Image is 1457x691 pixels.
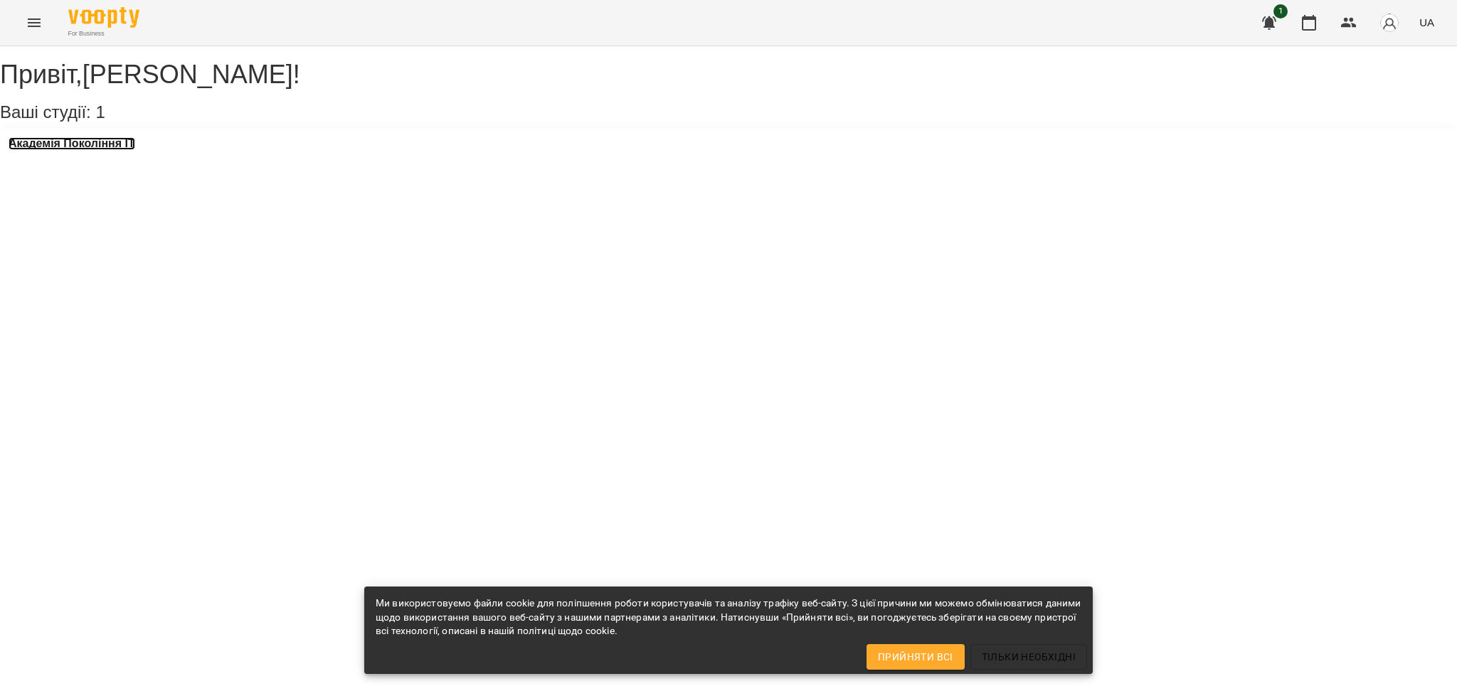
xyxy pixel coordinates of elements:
span: 1 [1273,4,1288,18]
button: Menu [17,6,51,40]
span: 1 [95,102,105,122]
span: UA [1419,15,1434,30]
img: avatar_s.png [1379,13,1399,33]
img: Voopty Logo [68,7,139,28]
span: For Business [68,29,139,38]
a: Академія Покоління ІТ [9,137,135,150]
button: UA [1414,9,1440,36]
